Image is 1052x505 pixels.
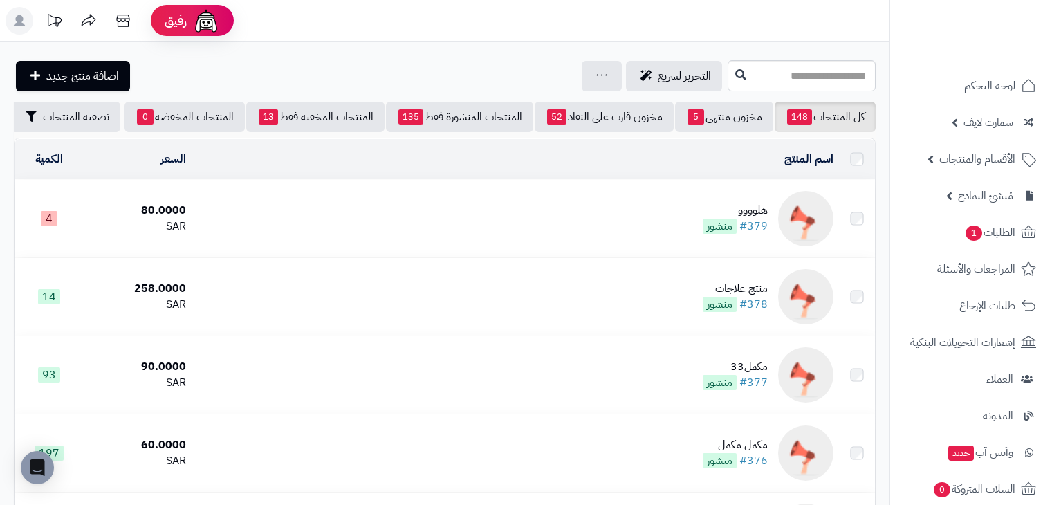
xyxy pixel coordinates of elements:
[89,297,186,313] div: SAR
[160,151,186,167] a: السعر
[89,281,186,297] div: 258.0000
[932,479,1015,499] span: السلات المتروكة
[778,425,833,481] img: مكمل مكمل
[38,367,60,383] span: 93
[89,219,186,235] div: SAR
[547,109,566,125] span: 52
[939,149,1015,169] span: الأقسام والمنتجات
[192,7,220,35] img: ai-face.png
[898,216,1044,249] a: الطلبات1
[46,68,119,84] span: اضافة منتج جديد
[675,102,773,132] a: مخزون منتهي5
[898,69,1044,102] a: لوحة التحكم
[739,452,768,469] a: #376
[966,226,982,241] span: 1
[21,451,54,484] div: Open Intercom Messenger
[934,482,950,497] span: 0
[16,61,130,91] a: اضافة منتج جديد
[688,109,704,125] span: 5
[43,109,109,125] span: تصفية المنتجات
[398,109,423,125] span: 135
[703,359,768,375] div: مكمل33
[37,7,71,38] a: تحديثات المنصة
[35,446,64,461] span: 197
[137,109,154,125] span: 0
[89,437,186,453] div: 60.0000
[38,289,60,304] span: 14
[898,252,1044,286] a: المراجعات والأسئلة
[626,61,722,91] a: التحرير لسريع
[963,113,1013,132] span: سمارت لايف
[11,102,120,132] button: تصفية المنتجات
[787,109,812,125] span: 148
[948,446,974,461] span: جديد
[898,362,1044,396] a: العملاء
[898,326,1044,359] a: إشعارات التحويلات البنكية
[778,191,833,246] img: هلوووو
[703,297,737,312] span: منشور
[703,219,737,234] span: منشور
[964,223,1015,242] span: الطلبات
[89,359,186,375] div: 90.0000
[165,12,187,29] span: رفيق
[89,453,186,469] div: SAR
[703,437,768,453] div: مكمل مكمل
[775,102,876,132] a: كل المنتجات148
[986,369,1013,389] span: العملاء
[739,218,768,235] a: #379
[89,203,186,219] div: 80.0000
[898,436,1044,469] a: وآتس آبجديد
[778,347,833,403] img: مكمل33
[35,151,63,167] a: الكمية
[937,259,1015,279] span: المراجعات والأسئلة
[41,211,57,226] span: 4
[703,453,737,468] span: منشور
[246,102,385,132] a: المنتجات المخفية فقط13
[739,296,768,313] a: #378
[778,269,833,324] img: منتج علاجات
[124,102,245,132] a: المنتجات المخفضة0
[703,203,768,219] div: هلوووو
[958,186,1013,205] span: مُنشئ النماذج
[703,375,737,390] span: منشور
[784,151,833,167] a: اسم المنتج
[964,76,1015,95] span: لوحة التحكم
[959,296,1015,315] span: طلبات الإرجاع
[703,281,768,297] div: منتج علاجات
[259,109,278,125] span: 13
[983,406,1013,425] span: المدونة
[898,399,1044,432] a: المدونة
[947,443,1013,462] span: وآتس آب
[89,375,186,391] div: SAR
[658,68,711,84] span: التحرير لسريع
[386,102,533,132] a: المنتجات المنشورة فقط135
[910,333,1015,352] span: إشعارات التحويلات البنكية
[898,289,1044,322] a: طلبات الإرجاع
[535,102,674,132] a: مخزون قارب على النفاذ52
[739,374,768,391] a: #377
